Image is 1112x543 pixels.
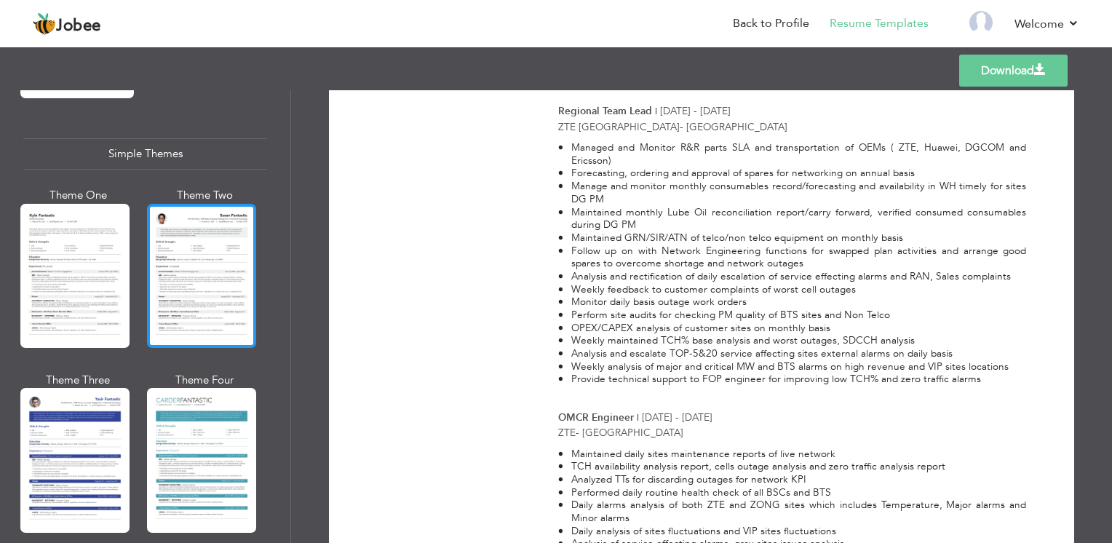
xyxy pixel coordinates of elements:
[558,206,1026,231] li: Maintained monthly Lube Oil reconciliation report/carry forward, verified consumed consumables du...
[23,188,132,203] div: Theme One
[150,373,259,388] div: Theme Four
[660,104,731,118] span: [DATE] - [DATE]
[558,120,1026,134] p: ZTE [GEOGRAPHIC_DATA] [GEOGRAPHIC_DATA]
[558,180,1026,205] li: Manage and monitor monthly consumables record/forecasting and availability in WH timely for sites...
[558,360,1026,373] li: Weekly analysis of major and critical MW and BTS alarms on high revenue and VIP sites locations
[558,347,1026,360] li: Analysis and escalate TOP-5&20 service affecting sites external alarms on daily basis
[558,499,1026,524] li: Daily alarms analysis of both ZTE and ZONG sites which includes Temperature, Major alarms and Min...
[558,167,1026,180] li: Forecasting, ordering and approval of spares for networking on annual basis
[558,411,634,424] span: OMCR Engineer
[558,448,1026,461] li: Maintained daily sites maintenance reports of live network
[558,525,1026,538] li: Daily analysis of sites fluctuations and VIP sites fluctuations
[558,231,1026,245] li: Maintained GRN/SIR/ATN of telco/non telco equipment on monthly basis
[558,309,1026,322] li: Perform site audits for checking PM quality of BTS sites and Non Telco
[558,334,1026,347] li: Weekly maintained TCH% base analysis and worst outages, SDCCH analysis
[655,104,657,118] span: |
[1014,15,1079,33] a: Welcome
[558,104,652,118] span: Regional Team Lead
[680,120,683,134] span: -
[558,486,1026,499] li: Performed daily routine health check of all BSCs and BTS
[558,283,1026,296] li: Weekly feedback to customer complaints of worst cell outages
[642,411,712,424] span: [DATE] - [DATE]
[33,12,101,36] a: Jobee
[33,12,56,36] img: jobee.io
[150,188,259,203] div: Theme Two
[558,460,1026,473] li: TCH availability analysis report, cells outage analysis and zero traffic analysis report
[830,15,929,32] a: Resume Templates
[959,55,1068,87] a: Download
[558,426,1026,440] p: ZTE [GEOGRAPHIC_DATA]
[558,473,1026,486] li: Analyzed TTs for discarding outages for network KPI
[558,270,1026,283] li: Analysis and rectification of daily escalation of service effecting alarms and RAN, Sales complaints
[23,373,132,388] div: Theme Three
[23,138,267,170] div: Simple Themes
[558,322,1026,335] li: OPEX/CAPEX analysis of customer sites on monthly basis
[576,426,579,440] span: -
[558,296,1026,309] li: Monitor daily basis outage work orders
[637,411,639,424] span: |
[558,245,1026,270] li: Follow up on with Network Engineering functions for swapped plan activities and arrange good spar...
[558,373,1026,386] li: Provide technical support to FOP engineer for improving low TCH% and zero traffic alarms
[969,11,993,34] img: Profile Img
[558,141,1026,167] li: Managed and Monitor R&R parts SLA and transportation of OEMs ( ZTE, Huawei, DGCOM and Ericsson)
[733,15,809,32] a: Back to Profile
[56,18,101,34] span: Jobee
